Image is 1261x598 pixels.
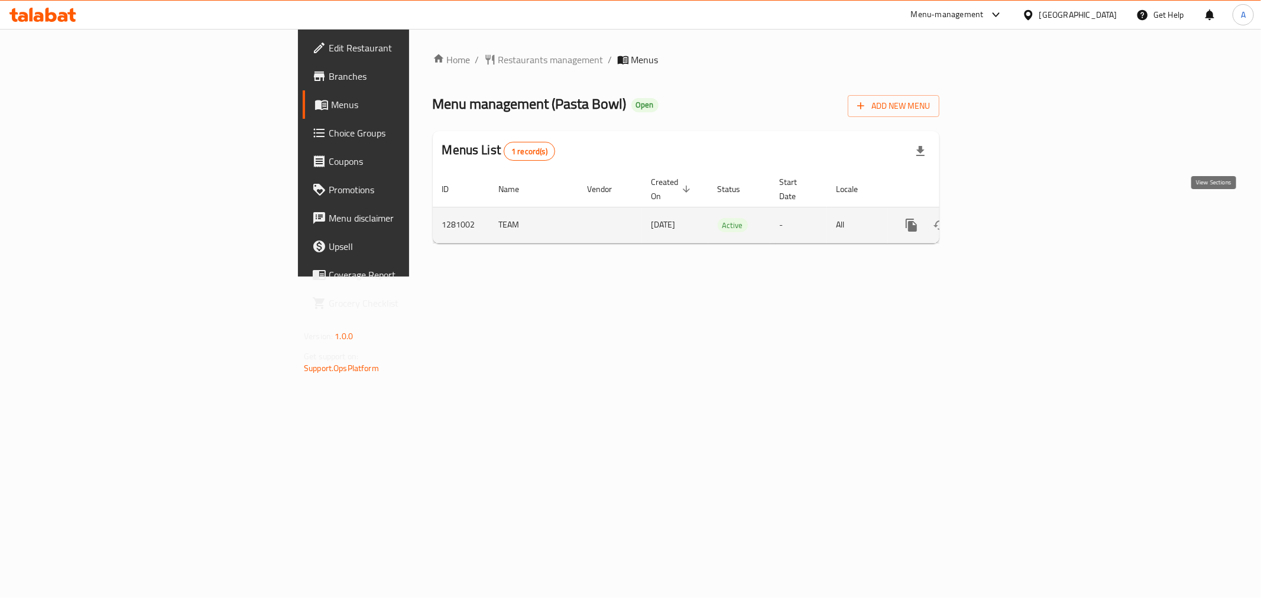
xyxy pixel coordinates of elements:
[304,349,358,364] span: Get support on:
[631,100,659,110] span: Open
[329,41,499,55] span: Edit Restaurant
[303,289,508,317] a: Grocery Checklist
[1241,8,1246,21] span: A
[888,171,1020,207] th: Actions
[303,119,508,147] a: Choice Groups
[631,98,659,112] div: Open
[718,182,756,196] span: Status
[329,154,499,168] span: Coupons
[608,53,612,67] li: /
[303,90,508,119] a: Menus
[926,211,954,239] button: Change Status
[498,53,604,67] span: Restaurants management
[303,62,508,90] a: Branches
[304,329,333,344] span: Version:
[718,218,748,232] div: Active
[329,211,499,225] span: Menu disclaimer
[329,268,499,282] span: Coverage Report
[504,142,555,161] div: Total records count
[433,53,939,67] nav: breadcrumb
[718,219,748,232] span: Active
[848,95,939,117] button: Add New Menu
[329,126,499,140] span: Choice Groups
[303,204,508,232] a: Menu disclaimer
[770,207,827,243] td: -
[837,182,874,196] span: Locale
[651,175,694,203] span: Created On
[1039,8,1117,21] div: [GEOGRAPHIC_DATA]
[304,360,379,376] a: Support.OpsPlatform
[906,137,935,165] div: Export file
[303,34,508,62] a: Edit Restaurant
[329,239,499,253] span: Upsell
[504,146,555,157] span: 1 record(s)
[329,69,499,83] span: Branches
[442,141,555,161] h2: Menus List
[329,183,499,197] span: Promotions
[827,207,888,243] td: All
[484,53,604,67] a: Restaurants management
[433,171,1020,243] table: enhanced table
[499,182,535,196] span: Name
[897,211,926,239] button: more
[303,232,508,261] a: Upsell
[331,97,499,112] span: Menus
[490,207,578,243] td: TEAM
[433,90,627,117] span: Menu management ( Pasta Bowl )
[329,296,499,310] span: Grocery Checklist
[651,217,676,232] span: [DATE]
[780,175,813,203] span: Start Date
[335,329,353,344] span: 1.0.0
[442,182,465,196] span: ID
[857,99,930,113] span: Add New Menu
[588,182,628,196] span: Vendor
[911,8,984,22] div: Menu-management
[303,147,508,175] a: Coupons
[303,261,508,289] a: Coverage Report
[631,53,659,67] span: Menus
[303,175,508,204] a: Promotions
